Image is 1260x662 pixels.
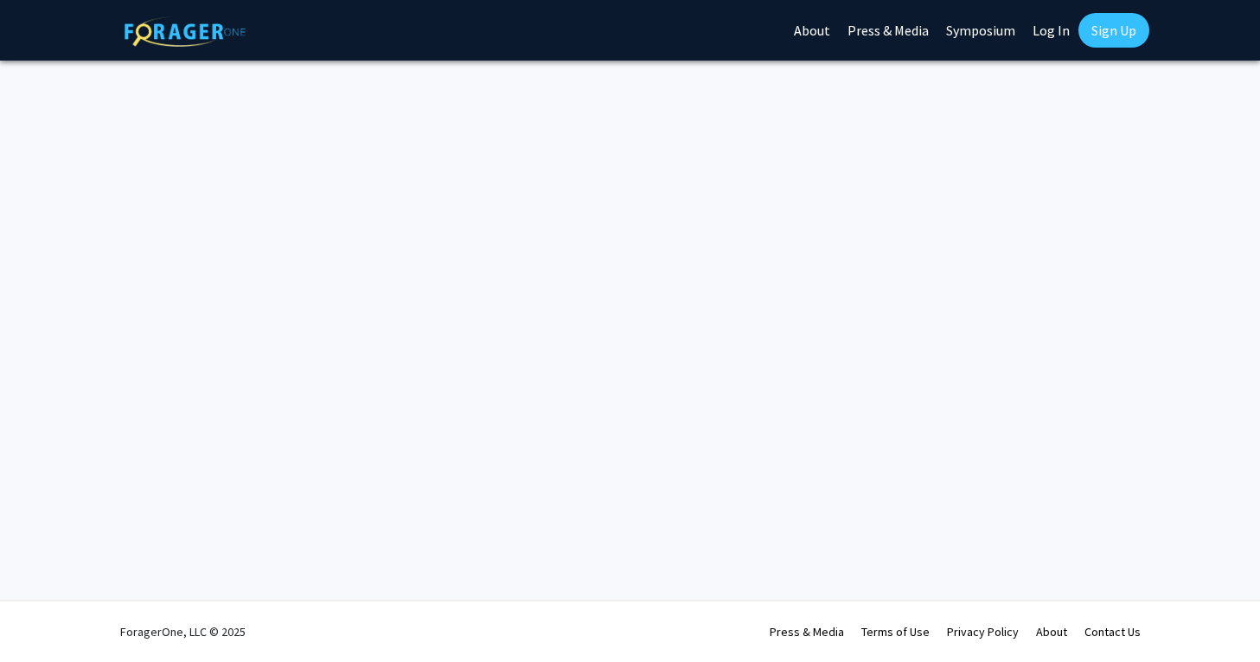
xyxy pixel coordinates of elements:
div: ForagerOne, LLC © 2025 [120,601,246,662]
a: About [1036,624,1067,640]
a: Press & Media [770,624,844,640]
a: Contact Us [1084,624,1141,640]
a: Terms of Use [861,624,930,640]
a: Sign Up [1078,13,1149,48]
a: Privacy Policy [947,624,1019,640]
img: ForagerOne Logo [125,16,246,47]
